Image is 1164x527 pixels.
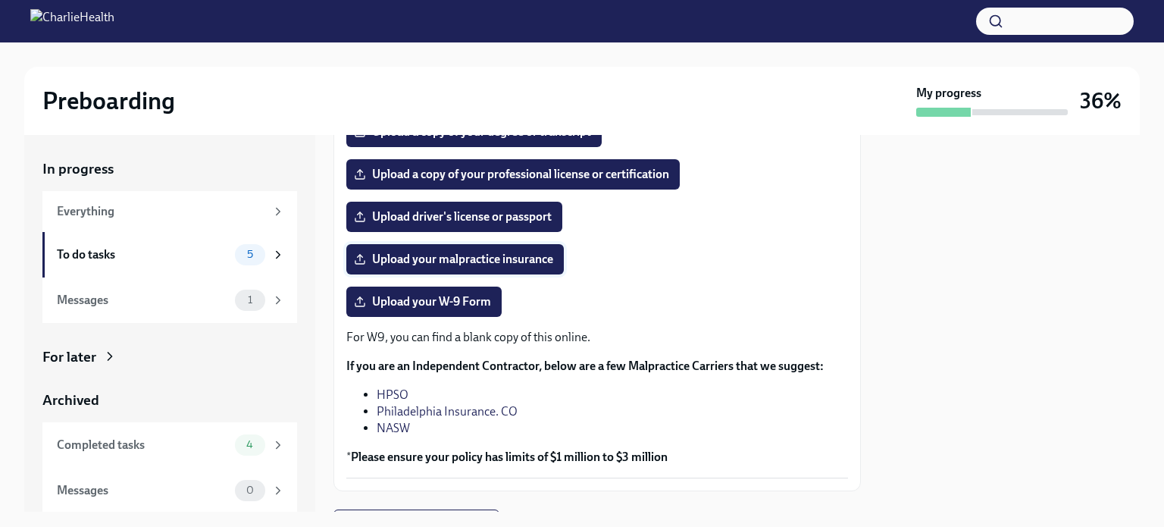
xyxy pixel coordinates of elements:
h3: 36% [1080,87,1122,114]
a: To do tasks5 [42,232,297,278]
img: CharlieHealth [30,9,114,33]
a: NASW [377,421,410,435]
a: Messages0 [42,468,297,513]
span: 4 [237,439,262,450]
strong: My progress [916,85,981,102]
label: Upload driver's license or passport [346,202,562,232]
a: For later [42,347,297,367]
div: Everything [57,203,265,220]
a: Philadelphia Insurance. CO [377,404,518,419]
h2: Preboarding [42,86,175,116]
span: Upload your W-9 Form [357,294,491,309]
a: Archived [42,391,297,410]
a: HPSO [377,387,408,402]
label: Upload a copy of your professional license or certification [346,159,680,190]
div: Completed tasks [57,437,229,453]
a: Messages1 [42,278,297,323]
div: For later [42,347,96,367]
span: Upload your malpractice insurance [357,252,553,267]
span: 5 [238,249,262,260]
a: Completed tasks4 [42,422,297,468]
div: To do tasks [57,246,229,263]
span: Upload a copy of your professional license or certification [357,167,669,182]
p: For W9, you can find a blank copy of this online. [346,329,848,346]
label: Upload your malpractice insurance [346,244,564,274]
a: Everything [42,191,297,232]
span: 0 [237,485,263,496]
label: Upload your W-9 Form [346,287,502,317]
strong: Please ensure your policy has limits of $1 million to $3 million [351,450,668,464]
span: 1 [239,294,261,306]
span: Upload driver's license or passport [357,209,552,224]
strong: If you are an Independent Contractor, below are a few Malpractice Carriers that we suggest: [346,359,824,373]
div: Messages [57,292,229,309]
a: In progress [42,159,297,179]
div: Messages [57,482,229,499]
